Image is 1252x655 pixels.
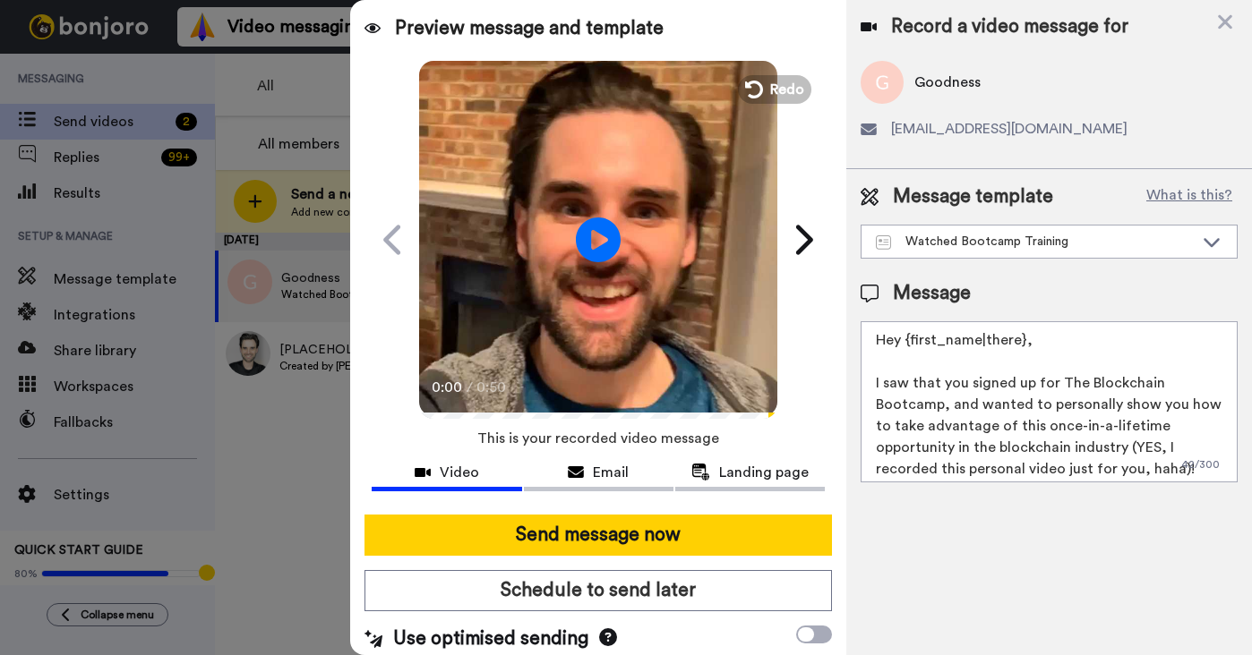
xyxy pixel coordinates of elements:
[893,280,971,307] span: Message
[893,183,1053,210] span: Message template
[593,462,629,483] span: Email
[719,462,809,483] span: Landing page
[467,377,473,398] span: /
[876,235,891,250] img: Message-temps.svg
[876,233,1194,251] div: Watched Bootcamp Training
[440,462,479,483] span: Video
[861,321,1238,482] textarea: Hey {first_name|there}, I saw that you signed up for The Blockchain Bootcamp, and wanted to perso...
[1141,183,1238,210] button: What is this?
[393,625,588,652] span: Use optimised sending
[364,570,832,611] button: Schedule to send later
[432,377,463,398] span: 0:00
[476,377,508,398] span: 0:50
[364,515,832,556] button: Send message now
[477,419,719,458] span: This is your recorded video message
[891,118,1128,140] span: [EMAIL_ADDRESS][DOMAIN_NAME]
